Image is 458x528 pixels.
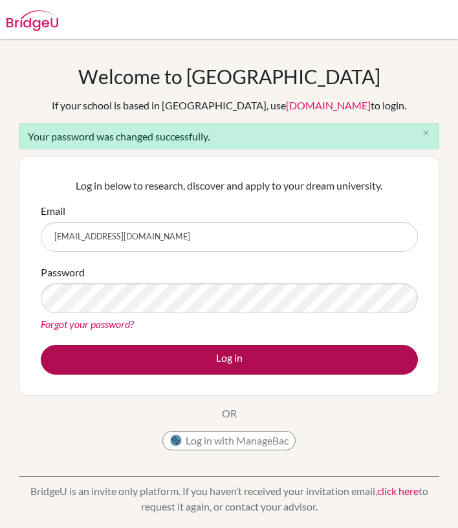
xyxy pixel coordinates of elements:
[377,485,419,497] a: click here
[413,124,439,143] button: Close
[162,431,296,450] button: Log in with ManageBac
[52,98,406,113] div: If your school is based in [GEOGRAPHIC_DATA], use to login.
[78,65,380,88] h1: Welcome to [GEOGRAPHIC_DATA]
[41,203,65,219] label: Email
[41,265,85,280] label: Password
[19,483,439,514] p: BridgeU is an invite only platform. If you haven’t received your invitation email, to request it ...
[286,99,371,111] a: [DOMAIN_NAME]
[41,345,418,375] button: Log in
[6,10,58,31] img: Bridge-U
[41,178,418,193] p: Log in below to research, discover and apply to your dream university.
[19,123,439,149] div: Your password was changed successfully.
[41,318,134,330] a: Forgot your password?
[222,406,237,421] p: OR
[421,128,431,138] i: close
